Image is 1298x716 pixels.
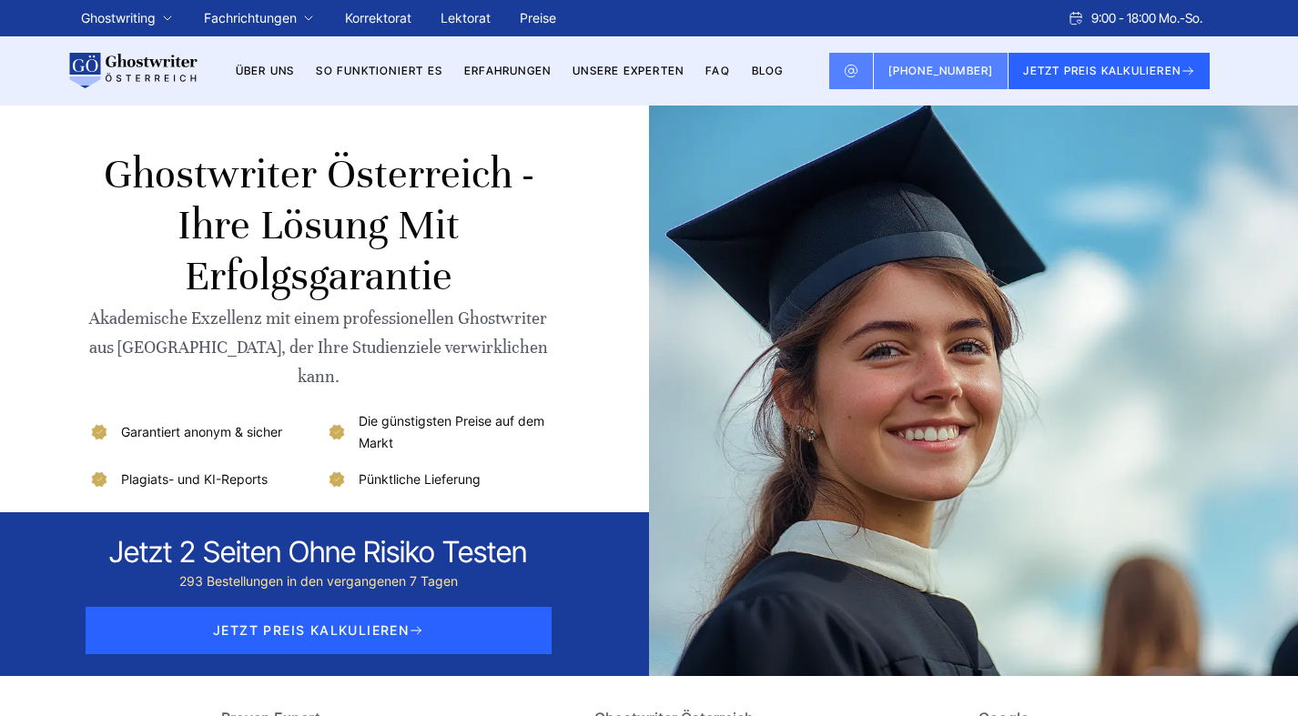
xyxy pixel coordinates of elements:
[464,64,551,77] a: Erfahrungen
[752,64,784,77] a: BLOG
[88,149,548,302] h1: Ghostwriter Österreich - Ihre Lösung mit Erfolgsgarantie
[109,534,527,570] div: Jetzt 2 seiten ohne risiko testen
[88,469,110,490] img: Plagiats- und KI-Reports
[88,304,548,391] div: Akademische Exzellenz mit einem professionellen Ghostwriter aus [GEOGRAPHIC_DATA], der Ihre Studi...
[874,53,1009,89] a: [PHONE_NUMBER]
[88,410,311,454] li: Garantiert anonym & sicher
[573,64,684,77] a: Unsere Experten
[441,10,491,25] a: Lektorat
[236,64,295,77] a: Über uns
[88,421,110,443] img: Garantiert anonym & sicher
[326,410,549,454] li: Die günstigsten Preise auf dem Markt
[86,607,552,654] span: JETZT PREIS KALKULIEREN
[1091,7,1202,29] span: 9:00 - 18:00 Mo.-So.
[345,10,411,25] a: Korrektorat
[109,570,527,592] div: 293 Bestellungen in den vergangenen 7 Tagen
[81,7,156,29] a: Ghostwriting
[705,64,730,77] a: FAQ
[888,64,994,77] span: [PHONE_NUMBER]
[326,421,348,443] img: Die günstigsten Preise auf dem Markt
[1068,11,1084,25] img: Schedule
[204,7,297,29] a: Fachrichtungen
[520,10,556,25] a: Preise
[844,64,858,78] img: Email
[1009,53,1210,89] button: JETZT PREIS KALKULIEREN
[66,53,198,89] img: logo wirschreiben
[88,469,311,490] li: Plagiats- und KI-Reports
[326,469,348,490] img: Pünktliche Lieferung
[326,469,549,490] li: Pünktliche Lieferung
[316,64,442,77] a: So funktioniert es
